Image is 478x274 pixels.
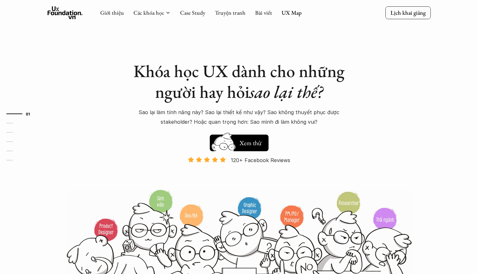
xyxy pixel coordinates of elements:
a: Bài viết [255,9,272,16]
a: Case Study [180,9,205,16]
a: UX Map [282,9,302,16]
p: Sao lại làm tính năng này? Sao lại thiết kế như vậy? Sao không thuyết phục được stakeholder? Hoặc... [127,107,351,127]
strong: 01 [26,112,30,116]
a: Xem thử [210,131,269,151]
a: Truyện tranh [215,9,246,16]
h5: Xem thử [239,138,262,147]
a: Lịch khai giảng [385,6,431,19]
p: 120+ Facebook Reviews [231,155,290,165]
p: Lịch khai giảng [391,9,426,16]
a: Các khóa học [133,9,164,16]
h1: Khóa học UX dành cho những người hay hỏi [127,61,351,102]
a: 120+ Facebook Reviews [182,156,296,189]
a: Giới thiệu [100,9,124,16]
a: 01 [6,110,37,118]
em: sao lại thế? [249,81,323,103]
